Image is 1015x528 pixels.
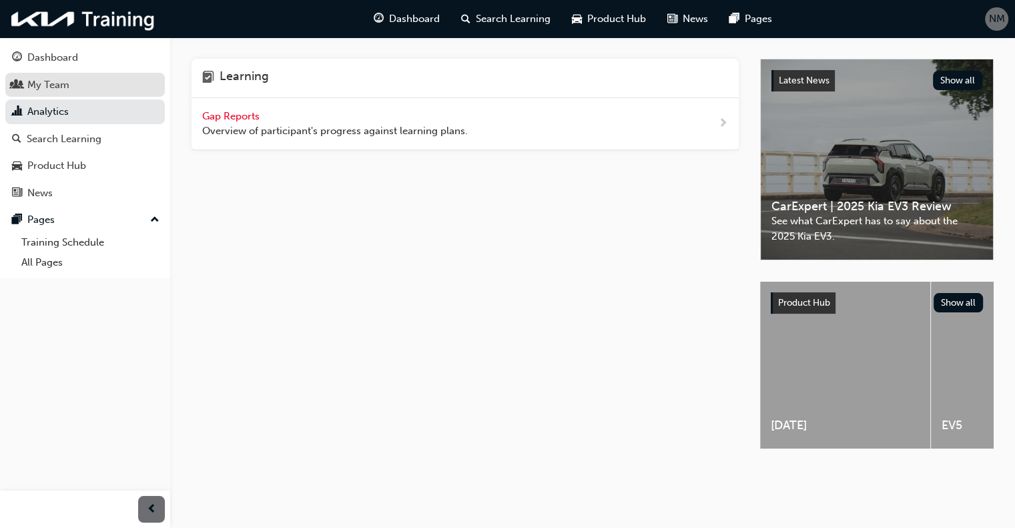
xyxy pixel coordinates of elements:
span: pages-icon [12,214,22,226]
a: Product Hub [5,154,165,178]
span: CarExpert | 2025 Kia EV3 Review [771,199,982,214]
button: Pages [5,208,165,232]
div: Product Hub [27,158,86,174]
span: NM [989,11,1005,27]
a: news-iconNews [657,5,719,33]
a: Latest NewsShow allCarExpert | 2025 Kia EV3 ReviewSee what CarExpert has to say about the 2025 Ki... [760,59,994,260]
span: Latest News [779,75,829,86]
a: Analytics [5,99,165,124]
a: pages-iconPages [719,5,783,33]
span: Product Hub [587,11,646,27]
div: My Team [27,77,69,93]
img: kia-training [7,5,160,33]
button: Show all [934,293,984,312]
span: next-icon [718,115,728,132]
span: Search Learning [476,11,551,27]
a: [DATE] [760,282,930,449]
button: DashboardMy TeamAnalyticsSearch LearningProduct HubNews [5,43,165,208]
span: Product Hub [778,297,830,308]
span: pages-icon [729,11,739,27]
span: [DATE] [771,418,920,433]
span: Gap Reports [202,110,262,122]
span: news-icon [667,11,677,27]
span: car-icon [12,160,22,172]
a: Training Schedule [16,232,165,253]
a: Search Learning [5,127,165,152]
span: See what CarExpert has to say about the 2025 Kia EV3. [771,214,982,244]
span: News [683,11,708,27]
a: car-iconProduct Hub [561,5,657,33]
h4: Learning [220,69,269,87]
span: Dashboard [389,11,440,27]
button: NM [985,7,1008,31]
a: guage-iconDashboard [363,5,450,33]
a: Product HubShow all [771,292,983,314]
div: Pages [27,212,55,228]
a: News [5,181,165,206]
span: search-icon [12,134,21,146]
span: search-icon [461,11,470,27]
span: prev-icon [147,501,157,518]
span: guage-icon [12,52,22,64]
a: Gap Reports Overview of participant's progress against learning plans.next-icon [192,98,739,150]
a: search-iconSearch Learning [450,5,561,33]
a: Latest NewsShow all [771,70,982,91]
span: chart-icon [12,106,22,118]
span: Overview of participant's progress against learning plans. [202,123,468,139]
span: car-icon [572,11,582,27]
a: My Team [5,73,165,97]
a: Dashboard [5,45,165,70]
div: Dashboard [27,50,78,65]
span: learning-icon [202,69,214,87]
span: up-icon [150,212,159,229]
div: News [27,186,53,201]
span: news-icon [12,188,22,200]
button: Show all [933,71,983,90]
div: Search Learning [27,131,101,147]
a: All Pages [16,252,165,273]
span: Pages [745,11,772,27]
span: guage-icon [374,11,384,27]
span: people-icon [12,79,22,91]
